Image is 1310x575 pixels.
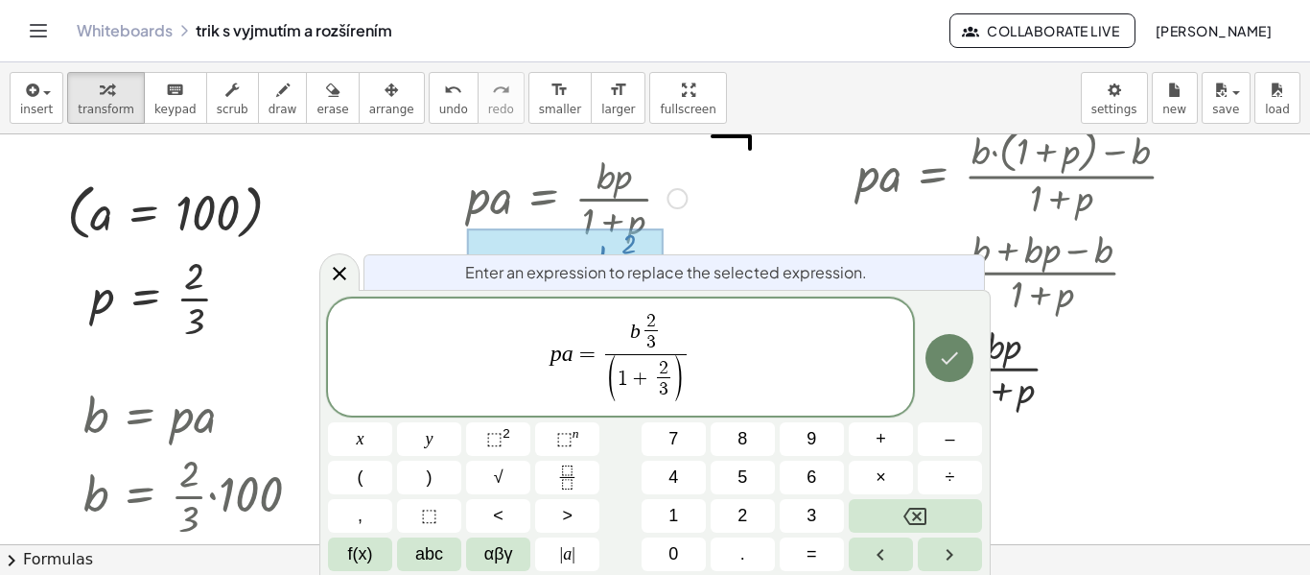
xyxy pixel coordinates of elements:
[154,103,197,116] span: keypad
[359,72,425,124] button: arrange
[78,103,134,116] span: transform
[535,461,599,494] button: Fraction
[535,422,599,456] button: Superscript
[642,461,706,494] button: 4
[535,538,599,571] button: Absolute value
[918,461,982,494] button: Divide
[1162,103,1186,116] span: new
[572,544,575,563] span: |
[426,426,433,452] span: y
[488,103,514,116] span: redo
[421,503,437,529] span: ⬚
[642,422,706,456] button: 7
[876,426,886,452] span: +
[562,341,573,366] var: a
[550,79,569,102] i: format_size
[348,541,373,567] span: f(x)
[649,72,726,124] button: fullscreen
[478,72,525,124] button: redoredo
[1265,103,1290,116] span: load
[945,426,954,452] span: –
[737,426,747,452] span: 8
[369,103,414,116] span: arrange
[618,369,628,390] span: 1
[573,343,601,366] span: =
[849,461,913,494] button: Times
[609,79,627,102] i: format_size
[659,359,668,377] span: 2
[466,538,530,571] button: Greek alphabet
[429,72,479,124] button: undoundo
[306,72,359,124] button: erase
[77,21,173,40] a: Whiteboards
[780,538,844,571] button: Equals
[711,538,775,571] button: .
[10,72,63,124] button: insert
[1155,22,1272,39] span: [PERSON_NAME]
[711,422,775,456] button: 8
[1139,13,1287,48] button: [PERSON_NAME]
[492,79,510,102] i: redo
[328,499,392,533] button: ,
[358,465,363,491] span: (
[601,103,635,116] span: larger
[439,103,468,116] span: undo
[397,499,461,533] button: Placeholder
[660,103,715,116] span: fullscreen
[397,422,461,456] button: y
[642,538,706,571] button: 0
[630,320,641,343] var: b
[1254,72,1300,124] button: load
[258,72,308,124] button: draw
[849,538,913,571] button: Left arrow
[946,465,955,491] span: ÷
[427,465,433,491] span: )
[444,79,462,102] i: undo
[269,103,297,116] span: draw
[397,461,461,494] button: )
[328,422,392,456] button: x
[1152,72,1198,124] button: new
[668,465,678,491] span: 4
[144,72,207,124] button: keyboardkeypad
[206,72,259,124] button: scrub
[573,426,579,441] sup: n
[486,429,503,448] span: ⬚
[493,503,503,529] span: <
[849,422,913,456] button: Plus
[642,499,706,533] button: 1
[966,22,1119,39] span: Collaborate Live
[949,13,1135,48] button: Collaborate Live
[217,103,248,116] span: scrub
[672,355,686,406] span: )
[465,261,867,284] span: Enter an expression to replace the selected expression.
[1091,103,1137,116] span: settings
[591,72,645,124] button: format_sizelarger
[646,333,656,351] span: 3
[807,541,817,567] span: =
[659,380,668,398] span: 3
[711,499,775,533] button: 2
[466,422,530,456] button: Squared
[925,334,973,382] button: Done
[166,79,184,102] i: keyboard
[849,499,982,533] button: Backspace
[668,503,678,529] span: 1
[357,426,364,452] span: x
[560,541,575,567] span: a
[807,465,816,491] span: 6
[20,103,53,116] span: insert
[918,538,982,571] button: Right arrow
[668,426,678,452] span: 7
[528,72,592,124] button: format_sizesmaller
[1212,103,1239,116] span: save
[358,503,363,529] span: ,
[328,461,392,494] button: (
[1081,72,1148,124] button: settings
[628,370,653,391] span: +
[494,465,503,491] span: √
[780,499,844,533] button: 3
[23,15,54,46] button: Toggle navigation
[67,72,145,124] button: transform
[397,538,461,571] button: Alphabet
